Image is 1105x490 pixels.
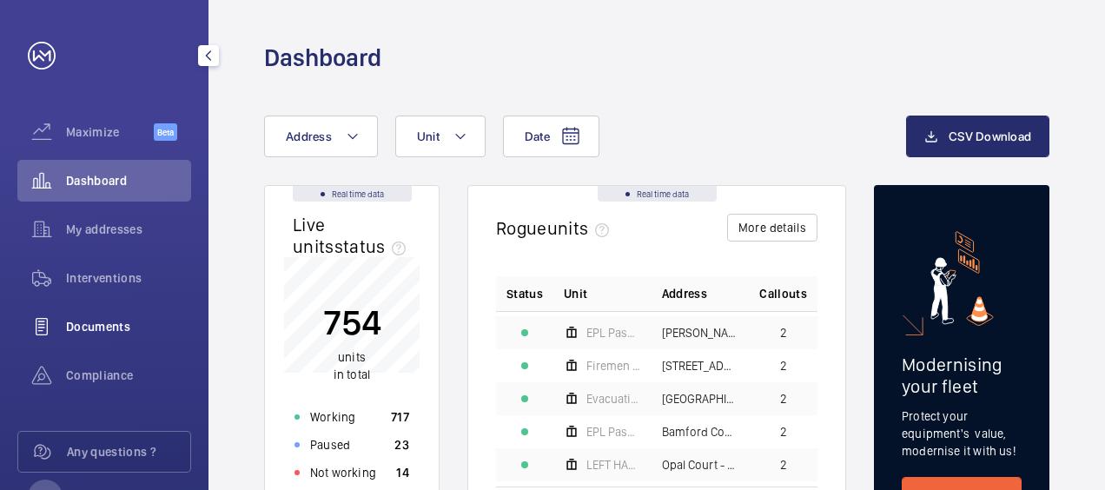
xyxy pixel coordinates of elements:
p: 23 [394,436,409,454]
h2: Live units [293,214,413,257]
span: 2 [780,393,787,405]
h2: Modernising your fleet [902,354,1022,397]
span: 2 [780,459,787,471]
span: units [338,350,366,364]
span: Date [525,129,550,143]
span: Interventions [66,269,191,287]
span: Documents [66,318,191,335]
h2: Rogue [496,217,616,239]
p: Status [506,285,543,302]
span: Unit [564,285,587,302]
span: Address [662,285,707,302]
span: Evacuation - EPL No 3 Flats 45-101 L/h [586,393,641,405]
div: Real time data [293,186,412,202]
span: units [547,217,617,239]
span: [PERSON_NAME] House - [PERSON_NAME][GEOGRAPHIC_DATA] [662,327,739,339]
span: EPL Passenger Lift [586,426,641,438]
span: 2 [780,327,787,339]
span: Dashboard [66,172,191,189]
p: 754 [323,301,381,344]
span: [STREET_ADDRESS][PERSON_NAME] - [STREET_ADDRESS][PERSON_NAME] [662,360,739,372]
div: Real time data [598,186,717,202]
span: LEFT HAND 10 Floors Machine Roomless [586,459,641,471]
span: Opal Court - High Risk Building - Opal Court [662,459,739,471]
span: Unit [417,129,440,143]
img: marketing-card.svg [930,231,994,326]
span: Firemen - EPL Passenger Lift No 1 [586,360,641,372]
span: status [334,235,414,257]
span: Maximize [66,123,154,141]
p: Working [310,408,355,426]
button: Date [503,116,599,157]
button: More details [727,214,817,242]
span: Compliance [66,367,191,384]
p: Not working [310,464,376,481]
span: Callouts [759,285,807,302]
span: Any questions ? [67,443,190,460]
p: Protect your equipment's value, modernise it with us! [902,407,1022,460]
p: 717 [391,408,409,426]
span: EPL Passenger Lift [586,327,641,339]
span: Bamford Court - Bamford Court [662,426,739,438]
span: Address [286,129,332,143]
p: Paused [310,436,350,454]
span: CSV Download [949,129,1031,143]
span: 2 [780,426,787,438]
span: Beta [154,123,177,141]
span: 2 [780,360,787,372]
h1: Dashboard [264,42,381,74]
p: in total [323,348,381,383]
span: My addresses [66,221,191,238]
p: 14 [396,464,409,481]
button: Unit [395,116,486,157]
span: [GEOGRAPHIC_DATA] C Flats 45-101 - High Risk Building - [GEOGRAPHIC_DATA] 45-101 [662,393,739,405]
button: Address [264,116,378,157]
button: CSV Download [906,116,1049,157]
